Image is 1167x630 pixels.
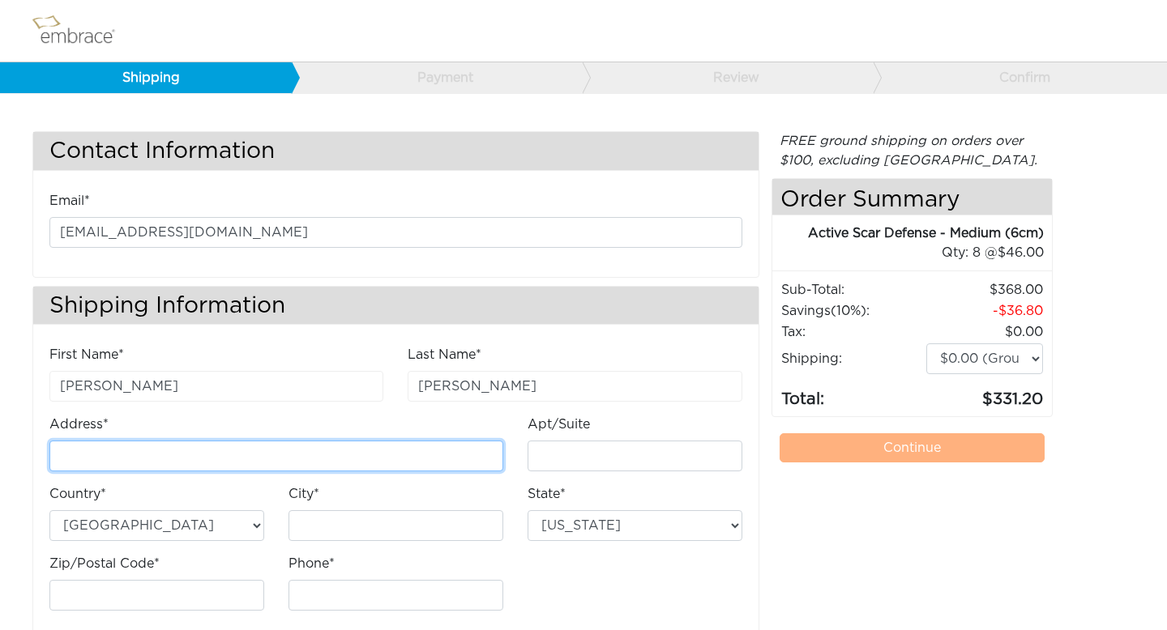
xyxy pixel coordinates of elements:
td: 331.20 [925,375,1044,412]
img: logo.png [28,11,134,51]
td: Total: [780,375,925,412]
h3: Shipping Information [33,287,759,325]
a: Payment [291,62,583,93]
td: 36.80 [925,300,1044,321]
span: 46.00 [998,246,1044,259]
td: Sub-Total: [780,279,925,300]
td: 0.00 [925,321,1044,343]
td: 368.00 [925,279,1044,300]
span: (10%) [831,304,866,317]
label: City* [289,484,319,504]
td: Tax: [780,321,925,343]
label: First Name* [49,345,124,364]
a: Review [582,62,874,93]
td: Shipping: [780,343,925,375]
div: 8 @ [793,243,1045,262]
label: Apt/Suite [528,415,590,434]
td: Savings : [780,300,925,321]
label: Zip/Postal Code* [49,554,160,573]
label: Email* [49,191,90,211]
div: Active Scar Defense - Medium (6cm) [772,223,1045,243]
a: Confirm [873,62,1165,93]
label: Address* [49,415,109,434]
div: FREE ground shipping on orders over $100, excluding [GEOGRAPHIC_DATA]. [772,131,1054,170]
a: Continue [780,433,1045,462]
h3: Contact Information [33,132,759,170]
label: State* [528,484,566,504]
label: Last Name* [408,345,481,364]
label: Phone* [289,554,335,573]
label: Country* [49,484,106,504]
h4: Order Summary [772,179,1053,215]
